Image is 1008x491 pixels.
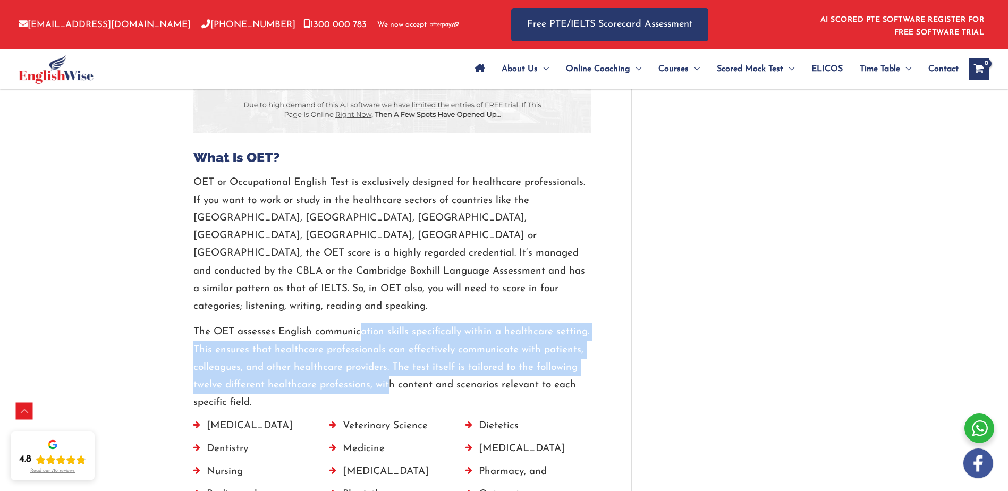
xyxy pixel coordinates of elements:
span: About Us [502,50,538,88]
span: We now accept [377,20,427,30]
aside: Header Widget 1 [814,7,989,42]
div: Read our 718 reviews [30,468,75,474]
a: View Shopping Cart, empty [969,58,989,80]
span: Courses [658,50,689,88]
li: Pharmacy, and [465,463,591,486]
a: AI SCORED PTE SOFTWARE REGISTER FOR FREE SOFTWARE TRIAL [820,16,985,37]
a: Free PTE/IELTS Scorecard Assessment [511,8,708,41]
span: Menu Toggle [689,50,700,88]
li: [MEDICAL_DATA] [465,440,591,463]
span: Menu Toggle [783,50,794,88]
nav: Site Navigation: Main Menu [467,50,959,88]
span: Menu Toggle [538,50,549,88]
h2: What is OET? [193,149,591,166]
p: OET or Occupational English Test is exclusively designed for healthcare professionals. If you wan... [193,174,591,315]
span: Online Coaching [566,50,630,88]
li: Veterinary Science [329,417,455,440]
div: Rating: 4.8 out of 5 [19,453,86,466]
div: 4.8 [19,453,31,466]
p: The OET assesses English communication skills specifically within a healthcare setting. This ensu... [193,323,591,411]
li: Dentistry [193,440,319,463]
li: Nursing [193,463,319,486]
span: ELICOS [811,50,843,88]
a: Scored Mock TestMenu Toggle [708,50,803,88]
span: Time Table [860,50,900,88]
a: [PHONE_NUMBER] [201,20,295,29]
li: Medicine [329,440,455,463]
a: Time TableMenu Toggle [851,50,920,88]
span: Contact [928,50,959,88]
a: 1300 000 783 [303,20,367,29]
a: CoursesMenu Toggle [650,50,708,88]
img: white-facebook.png [963,448,993,478]
span: Scored Mock Test [717,50,783,88]
img: cropped-ew-logo [19,55,94,84]
a: Contact [920,50,959,88]
li: [MEDICAL_DATA] [329,463,455,486]
a: Online CoachingMenu Toggle [557,50,650,88]
a: About UsMenu Toggle [493,50,557,88]
li: Dietetics [465,417,591,440]
span: Menu Toggle [630,50,641,88]
img: Afterpay-Logo [430,22,459,28]
a: ELICOS [803,50,851,88]
li: [MEDICAL_DATA] [193,417,319,440]
span: Menu Toggle [900,50,911,88]
a: [EMAIL_ADDRESS][DOMAIN_NAME] [19,20,191,29]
